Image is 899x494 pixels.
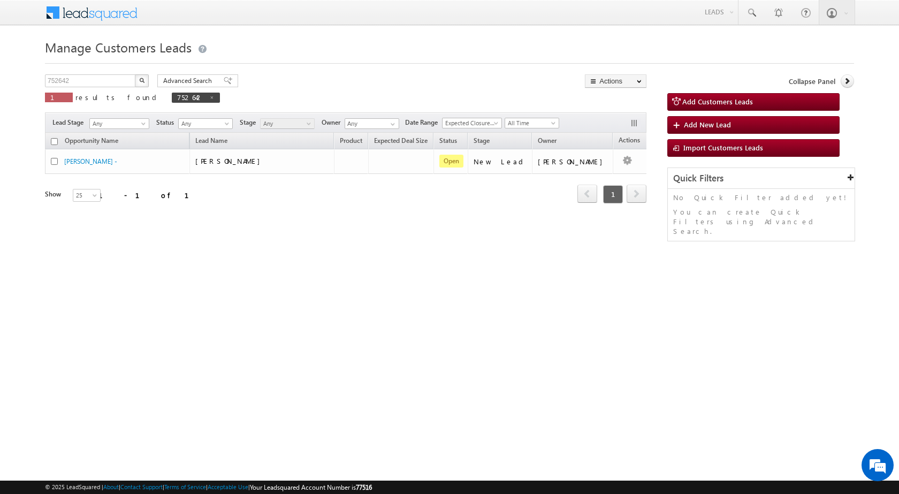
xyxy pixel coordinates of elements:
[59,135,124,149] a: Opportunity Name
[627,185,646,203] span: next
[45,189,64,199] div: Show
[250,483,372,491] span: Your Leadsquared Account Number is
[64,157,117,165] a: [PERSON_NAME] -
[52,118,88,127] span: Lead Stage
[405,118,442,127] span: Date Range
[613,134,645,148] span: Actions
[164,483,206,490] a: Terms of Service
[208,483,248,490] a: Acceptable Use
[538,136,557,145] span: Owner
[45,482,372,492] span: © 2025 LeadSquared | | | | |
[345,118,399,129] input: Type to Search
[179,119,230,128] span: Any
[585,74,646,88] button: Actions
[240,118,260,127] span: Stage
[50,93,67,102] span: 1
[90,119,146,128] span: Any
[73,191,102,200] span: 25
[443,118,498,128] span: Expected Closure Date
[73,189,101,202] a: 25
[260,118,315,129] a: Any
[98,189,202,201] div: 1 - 1 of 1
[45,39,192,56] span: Manage Customers Leads
[103,483,119,490] a: About
[261,119,311,128] span: Any
[577,185,597,203] span: prev
[65,136,118,145] span: Opportunity Name
[577,186,597,203] a: prev
[627,186,646,203] a: next
[673,193,849,202] p: No Quick Filter added yet!
[322,118,345,127] span: Owner
[139,78,144,83] img: Search
[51,138,58,145] input: Check all records
[156,118,178,127] span: Status
[603,185,623,203] span: 1
[682,97,753,106] span: Add Customers Leads
[356,483,372,491] span: 77516
[385,119,398,130] a: Show All Items
[374,136,428,145] span: Expected Deal Size
[120,483,163,490] a: Contact Support
[75,93,161,102] span: results found
[474,157,527,166] div: New Lead
[340,136,362,145] span: Product
[789,77,835,86] span: Collapse Panel
[668,168,855,189] div: Quick Filters
[684,120,731,129] span: Add New Lead
[468,135,495,149] a: Stage
[178,118,233,129] a: Any
[369,135,433,149] a: Expected Deal Size
[190,135,233,149] span: Lead Name
[434,135,462,149] a: Status
[505,118,556,128] span: All Time
[683,143,763,152] span: Import Customers Leads
[505,118,559,128] a: All Time
[442,118,502,128] a: Expected Closure Date
[195,156,265,165] span: [PERSON_NAME]
[538,157,608,166] div: [PERSON_NAME]
[474,136,490,145] span: Stage
[673,207,849,236] p: You can create Quick Filters using Advanced Search.
[163,76,215,86] span: Advanced Search
[89,118,149,129] a: Any
[439,155,463,168] span: Open
[177,93,204,102] span: 752642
